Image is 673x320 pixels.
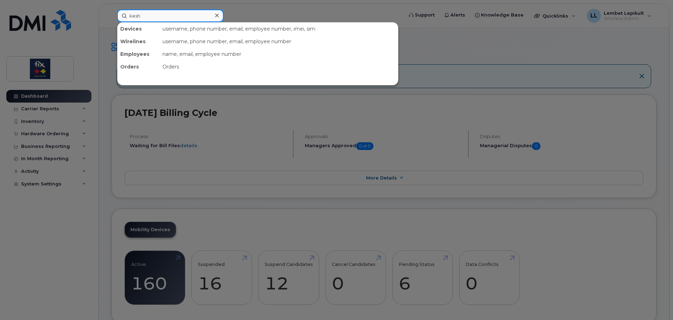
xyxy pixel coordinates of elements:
[117,35,160,48] div: Wirelines
[160,22,398,35] div: username, phone number, email, employee number, imei, sim
[117,60,160,73] div: Orders
[160,48,398,60] div: name, email, employee number
[117,22,160,35] div: Devices
[117,48,160,60] div: Employees
[160,60,398,73] div: Orders
[160,35,398,48] div: username, phone number, email, employee number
